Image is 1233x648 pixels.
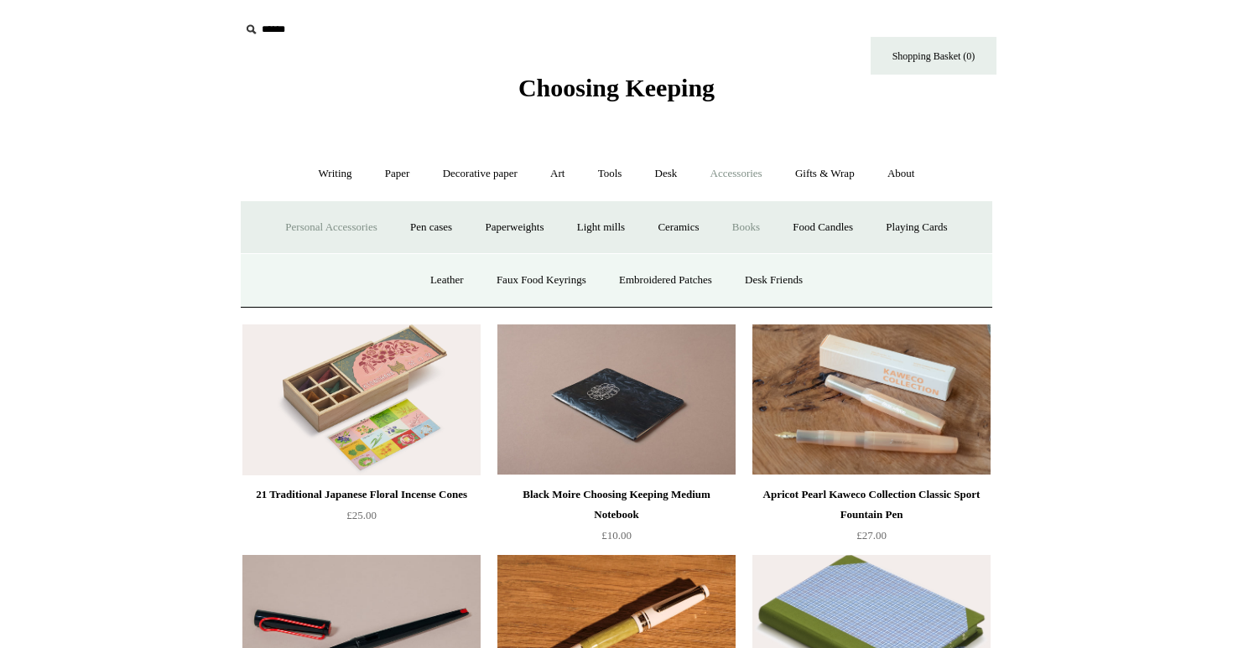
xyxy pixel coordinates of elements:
[872,152,930,196] a: About
[583,152,637,196] a: Tools
[562,205,640,250] a: Light mills
[780,152,870,196] a: Gifts & Wrap
[871,37,996,75] a: Shopping Basket (0)
[757,485,986,525] div: Apricot Pearl Kaweco Collection Classic Sport Fountain Pen
[730,258,818,303] a: Desk Friends
[370,152,425,196] a: Paper
[643,205,714,250] a: Ceramics
[601,529,632,542] span: £10.00
[518,87,715,99] a: Choosing Keeping
[752,485,991,553] a: Apricot Pearl Kaweco Collection Classic Sport Fountain Pen £27.00
[717,205,775,250] a: Books
[242,324,481,475] img: 21 Traditional Japanese Floral Incense Cones
[752,324,991,475] a: Apricot Pearl Kaweco Collection Classic Sport Fountain Pen Apricot Pearl Kaweco Collection Classi...
[304,152,367,196] a: Writing
[242,324,481,475] a: 21 Traditional Japanese Floral Incense Cones 21 Traditional Japanese Floral Incense Cones
[415,258,479,303] a: Leather
[871,205,962,250] a: Playing Cards
[752,324,991,475] img: Apricot Pearl Kaweco Collection Classic Sport Fountain Pen
[604,258,727,303] a: Embroidered Patches
[856,529,887,542] span: £27.00
[497,485,736,553] a: Black Moire Choosing Keeping Medium Notebook £10.00
[518,74,715,101] span: Choosing Keeping
[502,485,731,525] div: Black Moire Choosing Keeping Medium Notebook
[242,485,481,553] a: 21 Traditional Japanese Floral Incense Cones £25.00
[470,205,559,250] a: Paperweights
[640,152,693,196] a: Desk
[270,205,392,250] a: Personal Accessories
[497,324,736,475] a: Black Moire Choosing Keeping Medium Notebook Black Moire Choosing Keeping Medium Notebook
[247,485,476,505] div: 21 Traditional Japanese Floral Incense Cones
[778,205,868,250] a: Food Candles
[395,205,467,250] a: Pen cases
[695,152,778,196] a: Accessories
[428,152,533,196] a: Decorative paper
[481,258,601,303] a: Faux Food Keyrings
[535,152,580,196] a: Art
[346,509,377,521] span: £25.00
[497,324,736,475] img: Black Moire Choosing Keeping Medium Notebook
